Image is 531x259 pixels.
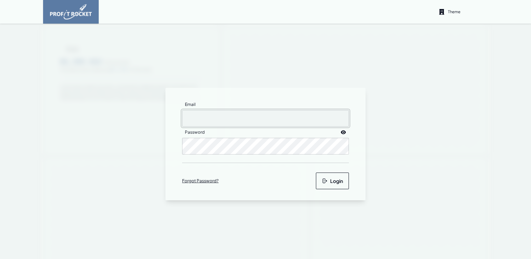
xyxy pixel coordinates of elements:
a: Forgot Password? [182,178,219,184]
p: Theme [448,9,460,14]
label: Password [182,127,207,138]
button: Login [316,173,349,189]
label: Email [182,99,198,110]
img: image [50,4,92,19]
